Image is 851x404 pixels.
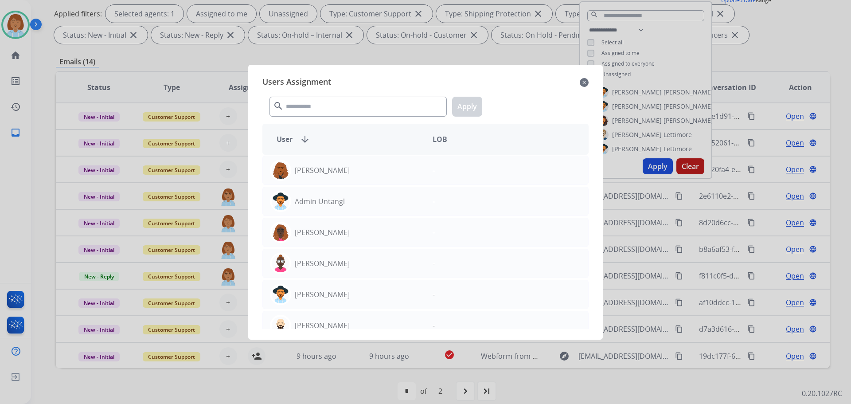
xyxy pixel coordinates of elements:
[433,134,447,145] span: LOB
[295,196,345,207] p: Admin Untangl
[433,289,435,300] p: -
[433,227,435,238] p: -
[300,134,310,145] mat-icon: arrow_downward
[452,97,482,117] button: Apply
[269,134,425,145] div: User
[295,258,350,269] p: [PERSON_NAME]
[433,196,435,207] p: -
[262,75,331,90] span: Users Assignment
[433,258,435,269] p: -
[580,77,589,88] mat-icon: close
[295,227,350,238] p: [PERSON_NAME]
[295,165,350,176] p: [PERSON_NAME]
[295,320,350,331] p: [PERSON_NAME]
[433,165,435,176] p: -
[295,289,350,300] p: [PERSON_NAME]
[433,320,435,331] p: -
[273,101,284,111] mat-icon: search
